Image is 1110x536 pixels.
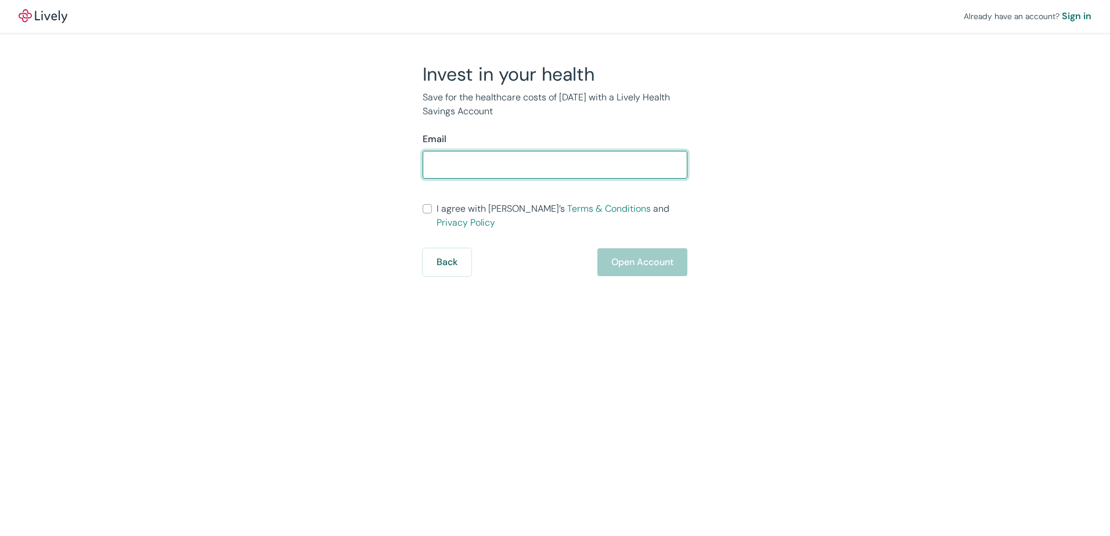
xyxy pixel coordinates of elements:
span: I agree with [PERSON_NAME]’s and [437,202,687,230]
a: LivelyLively [19,9,67,23]
a: Terms & Conditions [567,202,651,215]
img: Lively [19,9,67,23]
a: Sign in [1062,9,1091,23]
h2: Invest in your health [423,63,687,86]
p: Save for the healthcare costs of [DATE] with a Lively Health Savings Account [423,90,687,118]
div: Already have an account? [964,9,1091,23]
a: Privacy Policy [437,216,495,229]
label: Email [423,132,446,146]
button: Back [423,248,471,276]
